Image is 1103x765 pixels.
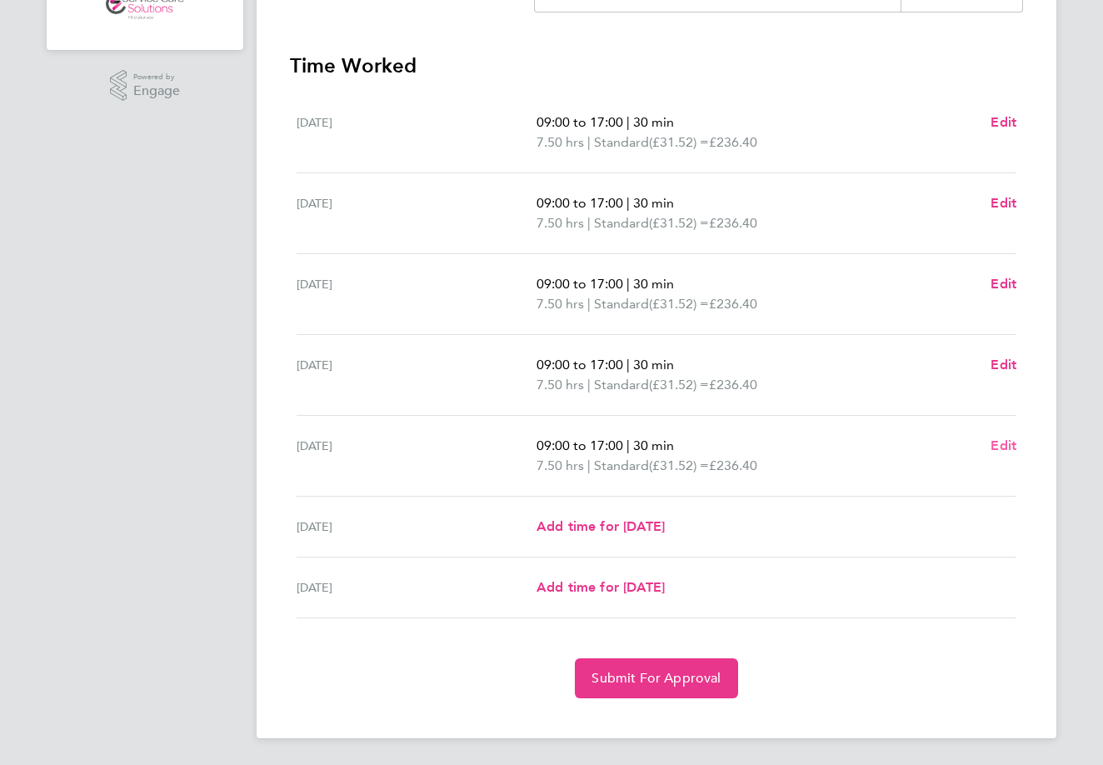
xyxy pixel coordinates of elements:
span: | [587,134,591,150]
span: £236.40 [709,215,757,231]
div: [DATE] [297,355,537,395]
span: 30 min [633,195,674,211]
span: (£31.52) = [649,457,709,473]
span: Edit [991,195,1016,211]
button: Submit For Approval [575,658,737,698]
span: 7.50 hrs [537,377,584,392]
a: Edit [991,112,1016,132]
span: 7.50 hrs [537,134,584,150]
span: Standard [594,456,649,476]
span: Edit [991,357,1016,372]
span: | [626,357,630,372]
span: 7.50 hrs [537,296,584,312]
span: Standard [594,132,649,152]
div: [DATE] [297,193,537,233]
span: | [587,215,591,231]
a: Edit [991,436,1016,456]
span: £236.40 [709,296,757,312]
div: [DATE] [297,274,537,314]
div: [DATE] [297,517,537,537]
span: 30 min [633,357,674,372]
span: £236.40 [709,457,757,473]
span: Engage [133,84,180,98]
span: 09:00 to 17:00 [537,357,623,372]
div: [DATE] [297,112,537,152]
a: Edit [991,274,1016,294]
span: 09:00 to 17:00 [537,276,623,292]
div: [DATE] [297,436,537,476]
span: | [626,276,630,292]
span: Standard [594,375,649,395]
span: Edit [991,276,1016,292]
div: [DATE] [297,577,537,597]
span: Edit [991,437,1016,453]
span: 09:00 to 17:00 [537,437,623,453]
span: (£31.52) = [649,377,709,392]
h3: Time Worked [290,52,1023,79]
span: 7.50 hrs [537,215,584,231]
span: Edit [991,114,1016,130]
span: Submit For Approval [591,670,721,687]
span: | [587,377,591,392]
span: 30 min [633,437,674,453]
span: | [587,296,591,312]
span: 30 min [633,276,674,292]
span: Add time for [DATE] [537,518,665,534]
span: Add time for [DATE] [537,579,665,595]
a: Edit [991,355,1016,375]
span: Powered by [133,70,180,84]
span: | [626,195,630,211]
a: Add time for [DATE] [537,517,665,537]
span: (£31.52) = [649,134,709,150]
span: 09:00 to 17:00 [537,195,623,211]
span: | [626,437,630,453]
span: Standard [594,213,649,233]
span: 30 min [633,114,674,130]
span: (£31.52) = [649,215,709,231]
span: £236.40 [709,134,757,150]
a: Edit [991,193,1016,213]
a: Powered byEngage [110,70,181,102]
span: Standard [594,294,649,314]
span: 7.50 hrs [537,457,584,473]
span: 09:00 to 17:00 [537,114,623,130]
span: | [626,114,630,130]
span: £236.40 [709,377,757,392]
span: (£31.52) = [649,296,709,312]
span: | [587,457,591,473]
a: Add time for [DATE] [537,577,665,597]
